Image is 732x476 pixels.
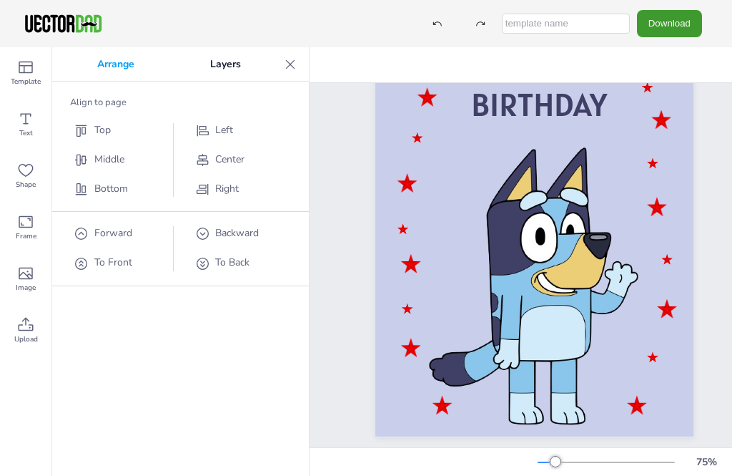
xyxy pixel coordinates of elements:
[16,230,36,242] span: Frame
[11,76,41,87] span: Template
[689,455,723,469] div: 75 %
[94,256,132,269] span: To Front
[16,282,36,293] span: Image
[14,334,38,345] span: Upload
[502,14,630,34] input: template name
[637,10,702,37] button: Download
[70,96,291,109] div: Align to page
[215,152,244,166] span: Center
[215,226,259,240] span: Backward
[215,256,249,269] span: To Back
[59,47,172,82] p: Arrange
[172,47,279,82] p: Layers
[94,226,132,240] span: Forward
[94,123,111,137] span: Top
[471,84,607,125] span: BIRTHDAY
[94,152,124,166] span: Middle
[94,182,128,195] span: Bottom
[16,179,36,190] span: Shape
[19,127,33,139] span: Text
[215,123,233,137] span: Left
[215,182,239,195] span: Right
[23,13,104,34] img: VectorDad-1.png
